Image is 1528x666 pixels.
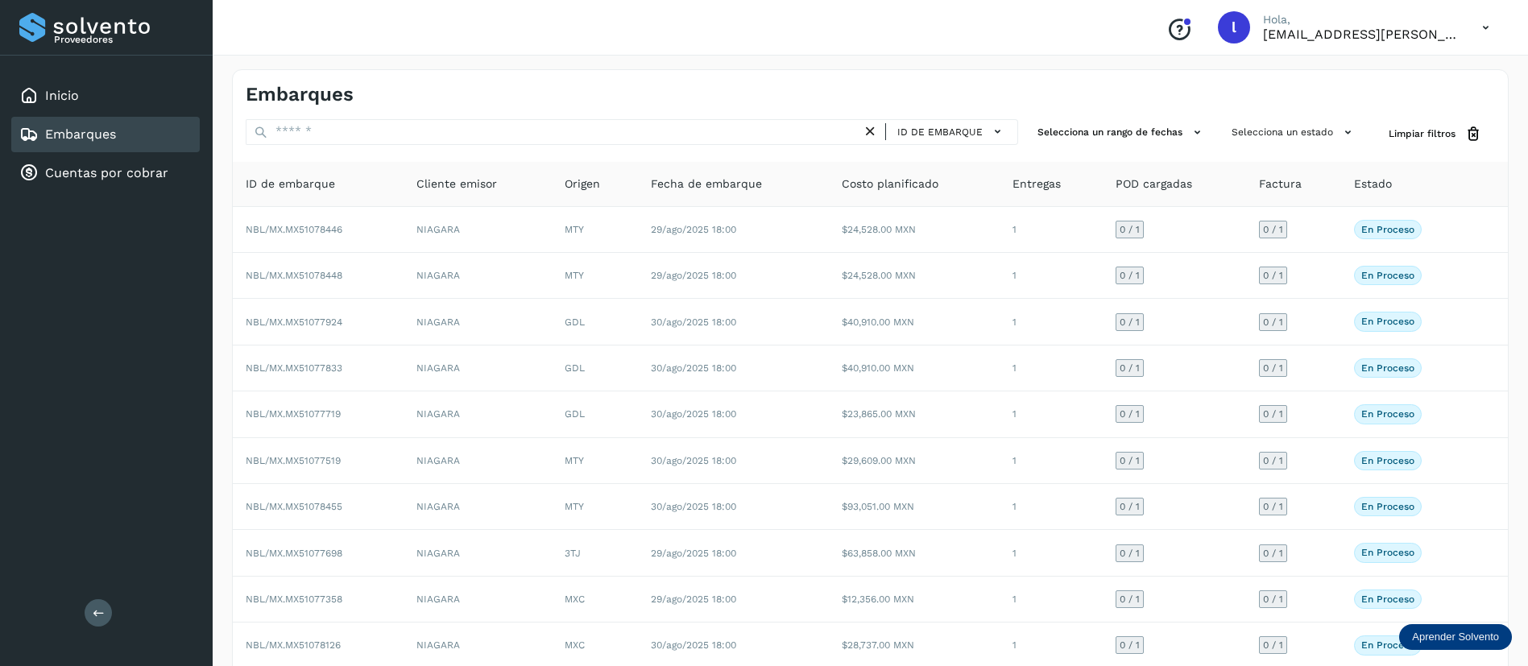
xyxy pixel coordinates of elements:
[552,438,637,484] td: MTY
[651,362,736,374] span: 30/ago/2025 18:00
[829,299,1000,345] td: $40,910.00 MXN
[246,224,342,235] span: NBL/MX.MX51078446
[1120,640,1140,650] span: 0 / 1
[246,270,342,281] span: NBL/MX.MX51078448
[565,176,600,192] span: Origen
[651,408,736,420] span: 30/ago/2025 18:00
[1120,502,1140,511] span: 0 / 1
[246,408,341,420] span: NBL/MX.MX51077719
[651,316,736,328] span: 30/ago/2025 18:00
[45,88,79,103] a: Inicio
[1000,391,1103,437] td: 1
[651,639,736,651] span: 30/ago/2025 18:00
[1120,317,1140,327] span: 0 / 1
[1389,126,1456,141] span: Limpiar filtros
[1000,299,1103,345] td: 1
[1412,631,1499,643] p: Aprender Solvento
[1263,27,1456,42] p: lauraamalia.castillo@xpertal.com
[1120,548,1140,558] span: 0 / 1
[404,391,552,437] td: NIAGARA
[1116,176,1192,192] span: POD cargadas
[552,530,637,576] td: 3TJ
[1263,640,1283,650] span: 0 / 1
[404,577,552,623] td: NIAGARA
[1120,363,1140,373] span: 0 / 1
[829,484,1000,530] td: $93,051.00 MXN
[552,299,637,345] td: GDL
[829,438,1000,484] td: $29,609.00 MXN
[1263,317,1283,327] span: 0 / 1
[829,391,1000,437] td: $23,865.00 MXN
[552,345,637,391] td: GDL
[1354,176,1392,192] span: Estado
[1361,224,1414,235] p: En proceso
[651,176,762,192] span: Fecha de embarque
[651,270,736,281] span: 29/ago/2025 18:00
[651,224,736,235] span: 29/ago/2025 18:00
[651,594,736,605] span: 29/ago/2025 18:00
[1361,594,1414,605] p: En proceso
[1000,207,1103,253] td: 1
[1361,316,1414,327] p: En proceso
[246,83,354,106] h4: Embarques
[1263,13,1456,27] p: Hola,
[1376,119,1495,149] button: Limpiar filtros
[246,316,342,328] span: NBL/MX.MX51077924
[552,484,637,530] td: MTY
[1361,639,1414,651] p: En proceso
[1120,594,1140,604] span: 0 / 1
[1225,119,1363,146] button: Selecciona un estado
[552,391,637,437] td: GDL
[1120,271,1140,280] span: 0 / 1
[1361,362,1414,374] p: En proceso
[45,126,116,142] a: Embarques
[1263,594,1283,604] span: 0 / 1
[829,345,1000,391] td: $40,910.00 MXN
[842,176,938,192] span: Costo planificado
[1000,438,1103,484] td: 1
[552,207,637,253] td: MTY
[1263,548,1283,558] span: 0 / 1
[1361,408,1414,420] p: En proceso
[1000,530,1103,576] td: 1
[829,530,1000,576] td: $63,858.00 MXN
[829,253,1000,299] td: $24,528.00 MXN
[1263,502,1283,511] span: 0 / 1
[651,501,736,512] span: 30/ago/2025 18:00
[1000,345,1103,391] td: 1
[1000,484,1103,530] td: 1
[1399,624,1512,650] div: Aprender Solvento
[404,345,552,391] td: NIAGARA
[246,639,341,651] span: NBL/MX.MX51078126
[1012,176,1061,192] span: Entregas
[1263,225,1283,234] span: 0 / 1
[897,125,983,139] span: ID de embarque
[1031,119,1212,146] button: Selecciona un rango de fechas
[1000,253,1103,299] td: 1
[829,207,1000,253] td: $24,528.00 MXN
[1263,363,1283,373] span: 0 / 1
[404,207,552,253] td: NIAGARA
[651,548,736,559] span: 29/ago/2025 18:00
[1361,455,1414,466] p: En proceso
[651,455,736,466] span: 30/ago/2025 18:00
[404,438,552,484] td: NIAGARA
[11,117,200,152] div: Embarques
[1263,456,1283,465] span: 0 / 1
[404,530,552,576] td: NIAGARA
[416,176,497,192] span: Cliente emisor
[246,362,342,374] span: NBL/MX.MX51077833
[45,165,168,180] a: Cuentas por cobrar
[404,299,552,345] td: NIAGARA
[552,253,637,299] td: MTY
[1263,409,1283,419] span: 0 / 1
[246,548,342,559] span: NBL/MX.MX51077698
[246,176,335,192] span: ID de embarque
[1361,270,1414,281] p: En proceso
[54,34,193,45] p: Proveedores
[892,120,1011,143] button: ID de embarque
[404,253,552,299] td: NIAGARA
[1120,409,1140,419] span: 0 / 1
[1120,456,1140,465] span: 0 / 1
[1263,271,1283,280] span: 0 / 1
